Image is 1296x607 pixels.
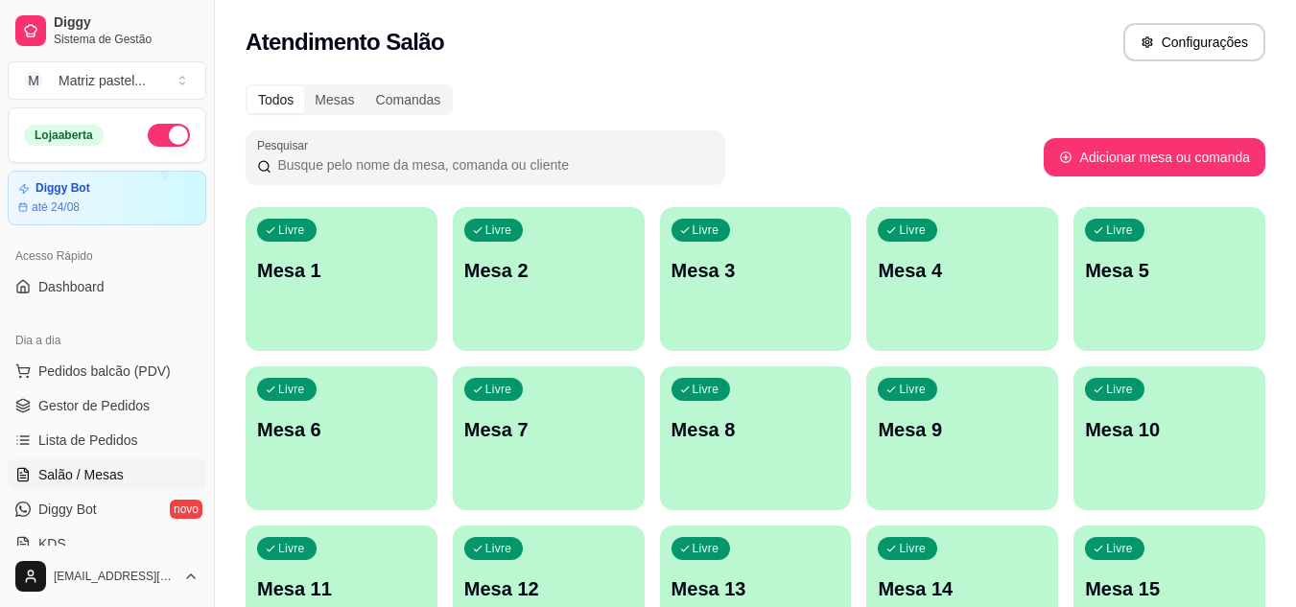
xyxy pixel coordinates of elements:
[464,257,633,284] p: Mesa 2
[693,541,719,556] p: Livre
[866,366,1058,510] button: LivreMesa 9
[271,155,714,175] input: Pesquisar
[660,207,852,351] button: LivreMesa 3
[1073,366,1265,510] button: LivreMesa 10
[257,257,426,284] p: Mesa 1
[38,534,66,553] span: KDS
[54,569,176,584] span: [EMAIL_ADDRESS][DOMAIN_NAME]
[24,71,43,90] span: M
[464,416,633,443] p: Mesa 7
[246,366,437,510] button: LivreMesa 6
[38,362,171,381] span: Pedidos balcão (PDV)
[257,416,426,443] p: Mesa 6
[365,86,452,113] div: Comandas
[672,416,840,443] p: Mesa 8
[257,137,315,153] label: Pesquisar
[453,207,645,351] button: LivreMesa 2
[8,528,206,559] a: KDS
[246,27,444,58] h2: Atendimento Salão
[8,241,206,271] div: Acesso Rápido
[1085,575,1254,602] p: Mesa 15
[54,32,199,47] span: Sistema de Gestão
[38,500,97,519] span: Diggy Bot
[1044,138,1265,176] button: Adicionar mesa ou comanda
[8,425,206,455] a: Lista de Pedidos
[1085,416,1254,443] p: Mesa 10
[485,222,512,238] p: Livre
[693,222,719,238] p: Livre
[866,207,1058,351] button: LivreMesa 4
[278,222,305,238] p: Livre
[8,390,206,421] a: Gestor de Pedidos
[38,396,150,415] span: Gestor de Pedidos
[54,14,199,32] span: Diggy
[148,124,190,147] button: Alterar Status
[1073,207,1265,351] button: LivreMesa 5
[38,431,138,450] span: Lista de Pedidos
[693,382,719,397] p: Livre
[1106,222,1133,238] p: Livre
[8,271,206,302] a: Dashboard
[878,257,1047,284] p: Mesa 4
[899,382,926,397] p: Livre
[899,222,926,238] p: Livre
[38,277,105,296] span: Dashboard
[32,199,80,215] article: até 24/08
[672,575,840,602] p: Mesa 13
[8,61,206,100] button: Select a team
[485,382,512,397] p: Livre
[878,416,1047,443] p: Mesa 9
[246,207,437,351] button: LivreMesa 1
[278,541,305,556] p: Livre
[660,366,852,510] button: LivreMesa 8
[8,459,206,490] a: Salão / Mesas
[485,541,512,556] p: Livre
[1085,257,1254,284] p: Mesa 5
[257,575,426,602] p: Mesa 11
[672,257,840,284] p: Mesa 3
[8,8,206,54] a: DiggySistema de Gestão
[24,125,104,146] div: Loja aberta
[8,553,206,599] button: [EMAIL_ADDRESS][DOMAIN_NAME]
[38,465,124,484] span: Salão / Mesas
[8,494,206,525] a: Diggy Botnovo
[1106,382,1133,397] p: Livre
[35,181,90,196] article: Diggy Bot
[1123,23,1265,61] button: Configurações
[8,171,206,225] a: Diggy Botaté 24/08
[464,575,633,602] p: Mesa 12
[8,356,206,386] button: Pedidos balcão (PDV)
[59,71,146,90] div: Matriz pastel ...
[304,86,365,113] div: Mesas
[247,86,304,113] div: Todos
[8,325,206,356] div: Dia a dia
[278,382,305,397] p: Livre
[878,575,1047,602] p: Mesa 14
[899,541,926,556] p: Livre
[1106,541,1133,556] p: Livre
[453,366,645,510] button: LivreMesa 7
